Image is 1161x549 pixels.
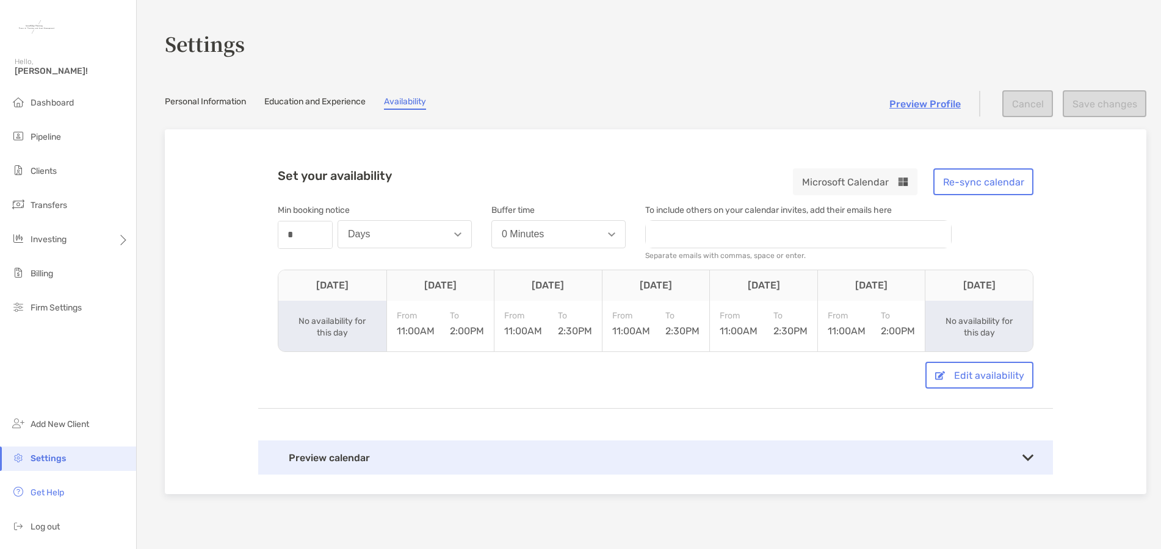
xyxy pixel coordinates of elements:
span: Dashboard [31,98,74,108]
img: Open dropdown arrow [608,232,615,237]
img: Zoe Logo [15,5,59,49]
span: [PERSON_NAME]! [15,66,129,76]
span: Log out [31,522,60,532]
div: 2:30PM [665,310,700,337]
span: Get Help [31,487,64,498]
div: To include others on your calendar invites, add their emails here [645,205,952,215]
div: 11:00AM [397,310,435,337]
th: [DATE] [602,270,710,301]
div: 2:00PM [881,310,915,337]
div: 0 Minutes [502,229,544,240]
img: dashboard icon [11,95,26,109]
img: button icon [935,371,945,380]
span: Pipeline [31,132,61,142]
img: firm-settings icon [11,300,26,314]
div: 2:30PM [558,310,592,337]
div: 11:00AM [828,310,866,337]
img: logout icon [11,518,26,533]
span: Clients [31,166,57,176]
img: Toggle [1022,454,1033,461]
div: Min booking notice [278,205,472,215]
span: From [612,310,650,321]
span: Billing [31,268,53,279]
span: To [773,310,808,321]
span: Firm Settings [31,303,82,313]
div: 11:00AM [720,310,758,337]
span: From [828,310,866,321]
img: get-help icon [11,484,26,499]
h3: Settings [165,29,1146,57]
img: billing icon [11,265,26,280]
div: Days [348,229,370,240]
a: Availability [384,96,426,110]
div: 11:00AM [504,310,542,337]
span: Add New Client [31,419,89,429]
div: 11:00AM [612,310,650,337]
div: No availability for this day [295,315,369,339]
span: Settings [31,453,66,464]
img: Open dropdown arrow [454,232,461,237]
img: settings icon [11,450,26,465]
div: Separate emails with commas, space or enter. [645,251,952,260]
div: No availability for this day [942,315,1016,339]
button: 0 Minutes [491,220,626,248]
span: Transfers [31,200,67,210]
img: investing icon [11,231,26,246]
span: From [504,310,542,321]
img: pipeline icon [11,129,26,143]
img: clients icon [11,163,26,178]
button: Re-sync calendar [933,168,1033,195]
div: 2:30PM [773,310,808,337]
span: Investing [31,234,67,245]
th: [DATE] [925,270,1033,301]
button: Edit availability [925,362,1033,389]
span: From [397,310,435,321]
th: [DATE] [817,270,925,301]
div: Buffer time [491,205,626,215]
span: From [720,310,758,321]
img: add_new_client icon [11,416,26,431]
th: [DATE] [278,270,386,301]
span: To [665,310,700,321]
h2: Set your availability [278,168,392,183]
div: 2:00PM [450,310,484,337]
a: Education and Experience [264,96,366,110]
span: To [450,310,484,321]
th: [DATE] [709,270,817,301]
div: Preview calendar [258,440,1053,475]
button: Days [338,220,472,248]
img: transfers icon [11,197,26,212]
a: Preview Profile [889,98,961,110]
span: To [881,310,915,321]
a: Personal Information [165,96,246,110]
th: [DATE] [386,270,494,301]
span: To [558,310,592,321]
th: [DATE] [494,270,602,301]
